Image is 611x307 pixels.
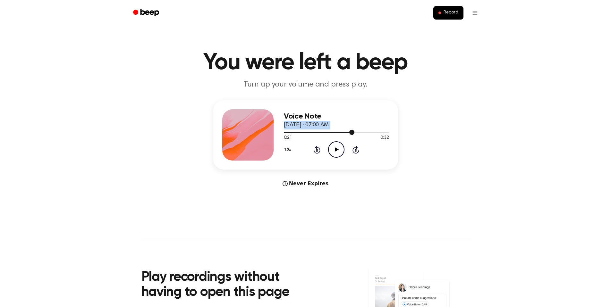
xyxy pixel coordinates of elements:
[213,180,398,187] div: Never Expires
[284,122,329,128] span: [DATE] · 07:00 AM
[467,5,483,21] button: Open menu
[380,135,389,141] span: 0:32
[129,7,165,19] a: Beep
[433,6,463,20] button: Record
[141,51,470,74] h1: You were left a beep
[141,270,314,300] h2: Play recordings without having to open this page
[182,79,429,90] p: Turn up your volume and press play.
[284,135,292,141] span: 0:21
[284,144,293,155] button: 1.0x
[284,112,389,121] h3: Voice Note
[444,10,458,16] span: Record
